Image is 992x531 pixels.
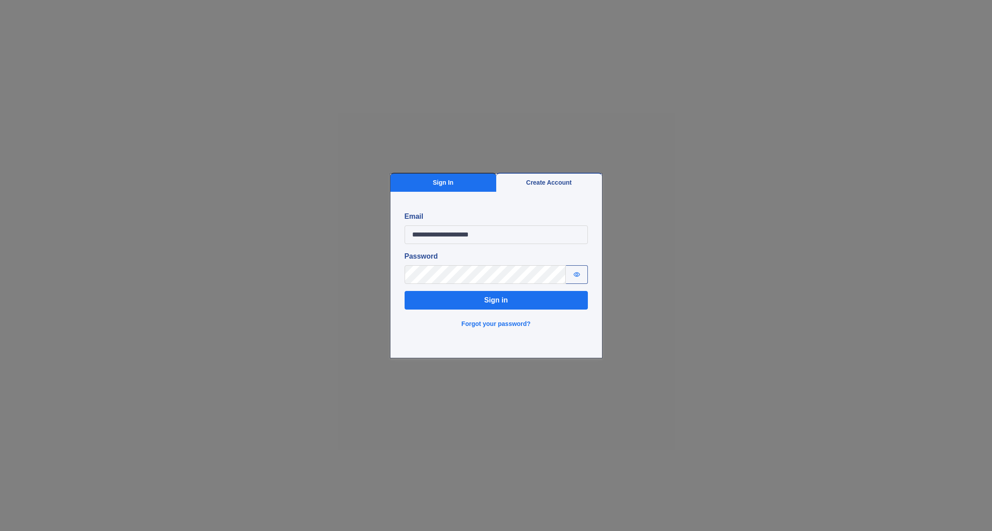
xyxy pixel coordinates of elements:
button: Sign in [405,291,588,310]
label: Password [405,251,588,262]
label: Email [405,211,588,222]
button: Sign In [390,173,496,192]
button: Create Account [496,173,602,192]
button: Show password [566,265,588,284]
button: Forgot your password? [456,317,536,331]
